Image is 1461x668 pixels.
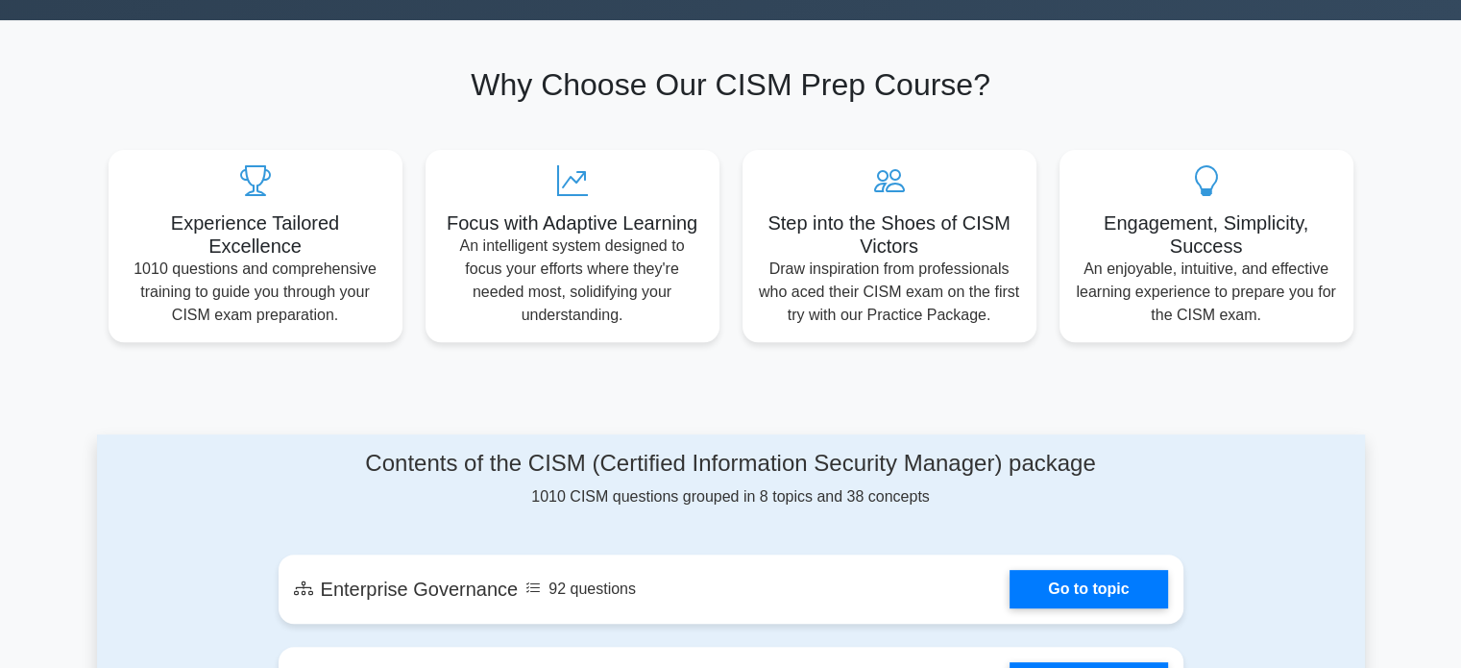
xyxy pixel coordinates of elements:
[1075,258,1338,327] p: An enjoyable, intuitive, and effective learning experience to prepare you for the CISM exam.
[109,66,1353,103] h2: Why Choose Our CISM Prep Course?
[124,258,387,327] p: 1010 questions and comprehensive training to guide you through your CISM exam preparation.
[758,211,1021,258] h5: Step into the Shoes of CISM Victors
[441,211,704,235] h5: Focus with Adaptive Learning
[1010,570,1167,608] a: Go to topic
[1075,211,1338,258] h5: Engagement, Simplicity, Success
[279,450,1183,508] div: 1010 CISM questions grouped in 8 topics and 38 concepts
[124,211,387,258] h5: Experience Tailored Excellence
[758,258,1021,327] p: Draw inspiration from professionals who aced their CISM exam on the first try with our Practice P...
[279,450,1183,478] h4: Contents of the CISM (Certified Information Security Manager) package
[441,235,704,327] p: An intelligent system designed to focus your efforts where they're needed most, solidifying your ...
